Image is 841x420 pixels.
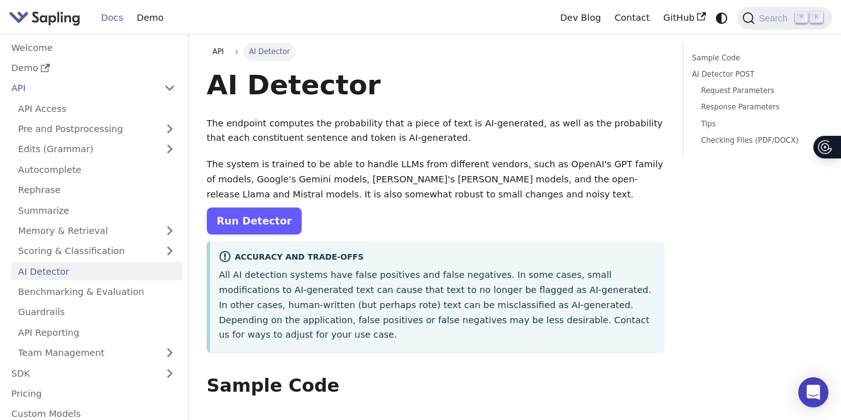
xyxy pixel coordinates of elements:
[157,79,182,97] button: Collapse sidebar category 'API'
[207,375,664,397] h2: Sample Code
[701,101,813,113] a: Response Parameters
[11,283,182,301] a: Benchmarking & Evaluation
[4,59,182,77] a: Demo
[11,242,182,260] a: Scoring & Classification
[755,13,795,23] span: Search
[608,8,657,28] a: Contact
[798,377,828,407] div: Open Intercom Messenger
[737,7,832,30] button: Search (Command+K)
[656,8,712,28] a: GitHub
[11,344,182,362] a: Team Management
[11,323,182,341] a: API Reporting
[553,8,607,28] a: Dev Blog
[692,52,818,64] a: Sample Code
[810,12,823,23] kbd: K
[11,262,182,280] a: AI Detector
[11,120,182,138] a: Pre and Postprocessing
[11,160,182,179] a: Autocomplete
[130,8,170,28] a: Demo
[11,303,182,321] a: Guardrails
[9,9,80,27] img: Sapling.ai
[4,38,182,57] a: Welcome
[207,157,664,202] p: The system is trained to be able to handle LLMs from different vendors, such as OpenAI's GPT fami...
[701,118,813,130] a: Tips
[9,9,85,27] a: Sapling.ai
[94,8,130,28] a: Docs
[701,135,813,146] a: Checking Files (PDF/DOCX)
[207,116,664,146] p: The endpoint computes the probability that a piece of text is AI-generated, as well as the probab...
[207,43,230,60] a: API
[157,364,182,382] button: Expand sidebar category 'SDK'
[701,85,813,97] a: Request Parameters
[243,43,296,60] span: AI Detector
[11,222,182,240] a: Memory & Retrieval
[4,364,157,382] a: SDK
[11,99,182,118] a: API Access
[207,43,664,60] nav: Breadcrumbs
[212,47,224,56] span: API
[11,201,182,219] a: Summarize
[4,79,157,97] a: API
[219,250,655,265] div: Accuracy and Trade-offs
[207,68,664,102] h1: AI Detector
[795,12,808,23] kbd: ⌘
[11,140,182,158] a: Edits (Grammar)
[713,9,731,27] button: Switch between dark and light mode (currently system mode)
[219,268,655,343] p: All AI detection systems have false positives and false negatives. In some cases, small modificat...
[692,69,818,80] a: AI Detector POST
[207,207,302,235] a: Run Detector
[11,181,182,199] a: Rephrase
[4,385,182,403] a: Pricing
